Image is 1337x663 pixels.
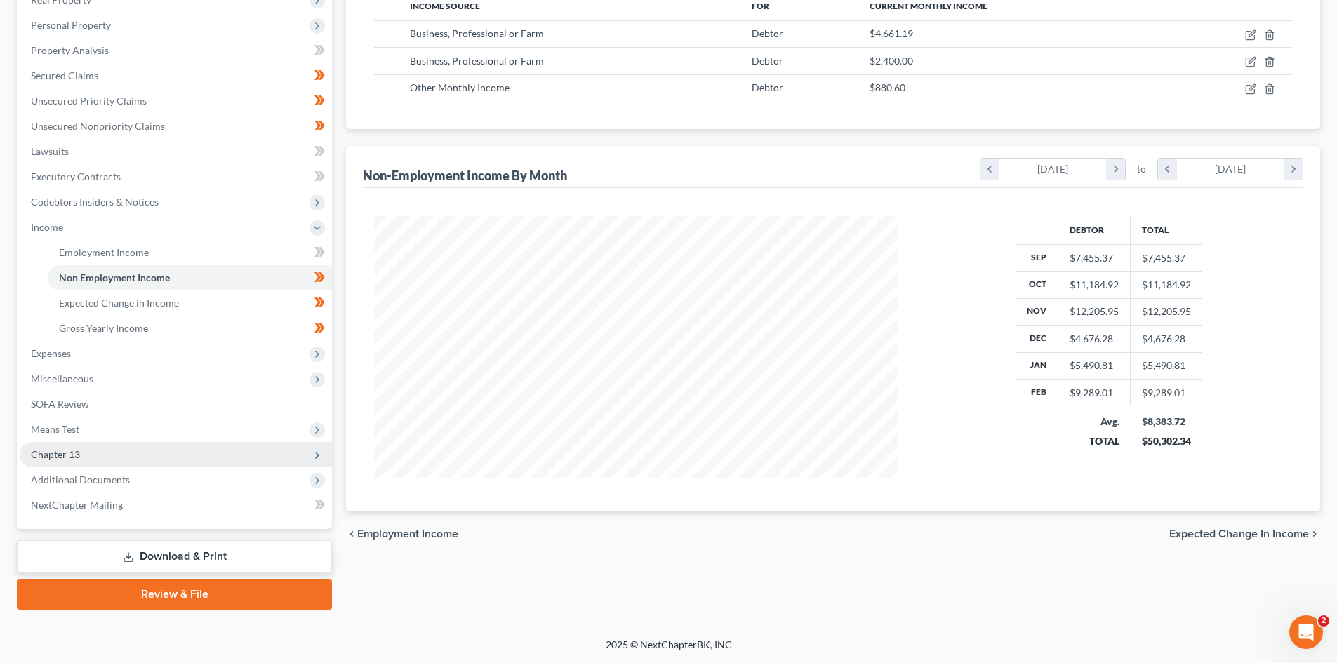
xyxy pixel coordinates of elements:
[31,170,121,182] span: Executory Contracts
[1016,298,1058,325] th: Nov
[48,240,332,265] a: Employment Income
[31,44,109,56] span: Property Analysis
[20,88,332,114] a: Unsecured Priority Claims
[1142,434,1192,448] div: $50,302.34
[20,391,332,417] a: SOFA Review
[1131,352,1203,379] td: $5,490.81
[31,373,93,384] span: Miscellaneous
[1070,415,1119,429] div: Avg.
[1016,326,1058,352] th: Dec
[20,139,332,164] a: Lawsuits
[1284,159,1303,180] i: chevron_right
[1016,352,1058,379] th: Jan
[752,1,769,11] span: For
[48,290,332,316] a: Expected Change in Income
[1309,528,1320,540] i: chevron_right
[48,316,332,341] a: Gross Yearly Income
[17,540,332,573] a: Download & Print
[870,1,987,11] span: Current Monthly Income
[980,159,999,180] i: chevron_left
[1070,251,1119,265] div: $7,455.37
[1137,162,1146,176] span: to
[1131,244,1203,271] td: $7,455.37
[410,81,510,93] span: Other Monthly Income
[1070,386,1119,400] div: $9,289.01
[346,528,458,540] button: chevron_left Employment Income
[1131,216,1203,244] th: Total
[20,38,332,63] a: Property Analysis
[1106,159,1125,180] i: chevron_right
[31,423,79,435] span: Means Test
[346,528,357,540] i: chevron_left
[1070,278,1119,292] div: $11,184.92
[870,55,913,67] span: $2,400.00
[1016,244,1058,271] th: Sep
[870,27,913,39] span: $4,661.19
[870,81,905,93] span: $880.60
[20,164,332,189] a: Executory Contracts
[31,347,71,359] span: Expenses
[31,196,159,208] span: Codebtors Insiders & Notices
[752,81,783,93] span: Debtor
[1131,380,1203,406] td: $9,289.01
[1169,528,1320,540] button: Expected Change in Income chevron_right
[31,398,89,410] span: SOFA Review
[410,1,480,11] span: Income Source
[1058,216,1131,244] th: Debtor
[31,95,147,107] span: Unsecured Priority Claims
[1131,298,1203,325] td: $12,205.95
[1142,415,1192,429] div: $8,383.72
[20,114,332,139] a: Unsecured Nonpriority Claims
[59,246,149,258] span: Employment Income
[48,265,332,290] a: Non Employment Income
[269,638,1069,663] div: 2025 © NextChapterBK, INC
[357,528,458,540] span: Employment Income
[1016,272,1058,298] th: Oct
[31,474,130,485] span: Additional Documents
[1016,380,1058,406] th: Feb
[17,579,332,610] a: Review & File
[1070,359,1119,373] div: $5,490.81
[752,55,783,67] span: Debtor
[410,55,544,67] span: Business, Professional or Farm
[1131,272,1203,298] td: $11,184.92
[1169,528,1309,540] span: Expected Change in Income
[20,63,332,88] a: Secured Claims
[59,272,170,283] span: Non Employment Income
[31,120,165,132] span: Unsecured Nonpriority Claims
[1318,615,1329,627] span: 2
[31,69,98,81] span: Secured Claims
[31,448,80,460] span: Chapter 13
[31,19,111,31] span: Personal Property
[1070,304,1119,319] div: $12,205.95
[1158,159,1177,180] i: chevron_left
[999,159,1107,180] div: [DATE]
[1070,434,1119,448] div: TOTAL
[20,493,332,518] a: NextChapter Mailing
[31,499,123,511] span: NextChapter Mailing
[410,27,544,39] span: Business, Professional or Farm
[1070,332,1119,346] div: $4,676.28
[363,167,567,184] div: Non-Employment Income By Month
[752,27,783,39] span: Debtor
[31,221,63,233] span: Income
[31,145,69,157] span: Lawsuits
[1131,326,1203,352] td: $4,676.28
[59,322,148,334] span: Gross Yearly Income
[59,297,179,309] span: Expected Change in Income
[1289,615,1323,649] iframe: Intercom live chat
[1177,159,1284,180] div: [DATE]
